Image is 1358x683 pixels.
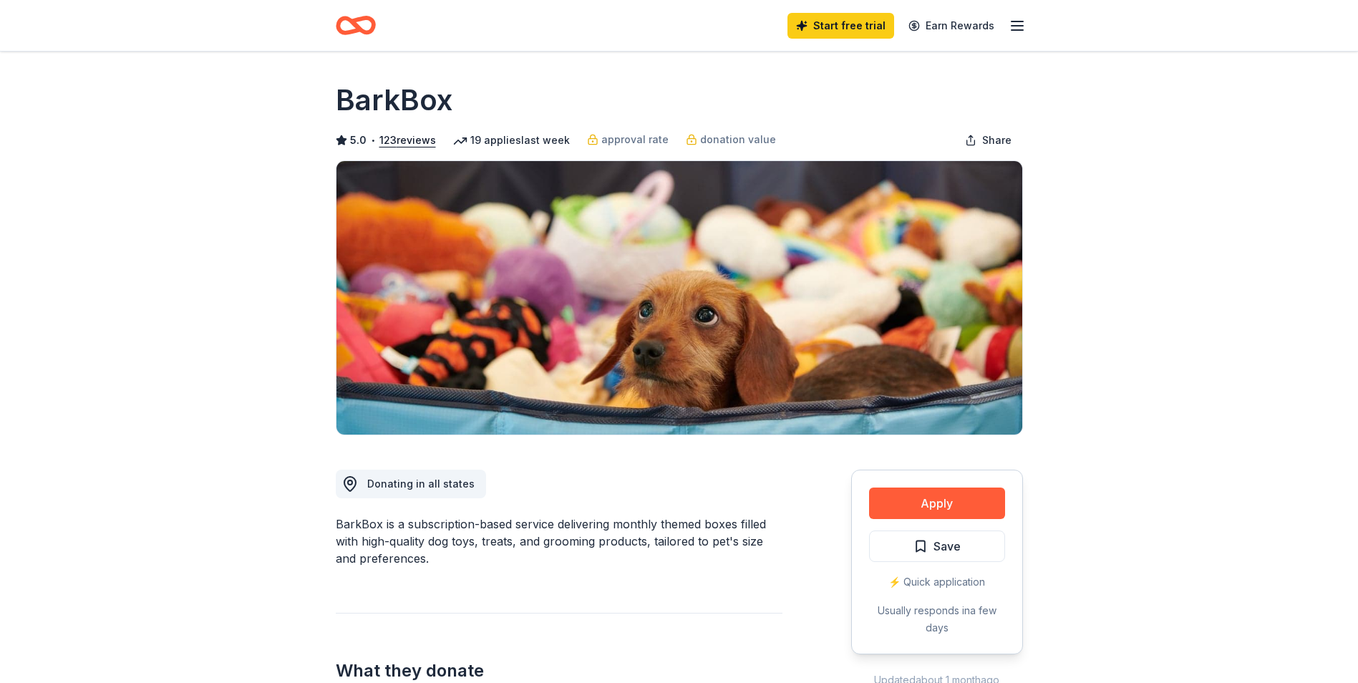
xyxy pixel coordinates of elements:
div: Usually responds in a few days [869,602,1005,636]
span: 5.0 [350,132,367,149]
div: ⚡️ Quick application [869,573,1005,591]
img: Image for BarkBox [336,161,1022,435]
a: approval rate [587,131,669,148]
a: Start free trial [787,13,894,39]
div: 19 applies last week [453,132,570,149]
a: donation value [686,131,776,148]
button: Share [954,126,1023,155]
button: 123reviews [379,132,436,149]
button: Apply [869,488,1005,519]
button: Save [869,531,1005,562]
span: donation value [700,131,776,148]
a: Earn Rewards [900,13,1003,39]
span: approval rate [601,131,669,148]
div: BarkBox is a subscription-based service delivering monthly themed boxes filled with high-quality ... [336,515,782,567]
h2: What they donate [336,659,782,682]
h1: BarkBox [336,80,452,120]
span: • [370,135,375,146]
a: Home [336,9,376,42]
span: Donating in all states [367,478,475,490]
span: Save [933,537,961,556]
span: Share [982,132,1012,149]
